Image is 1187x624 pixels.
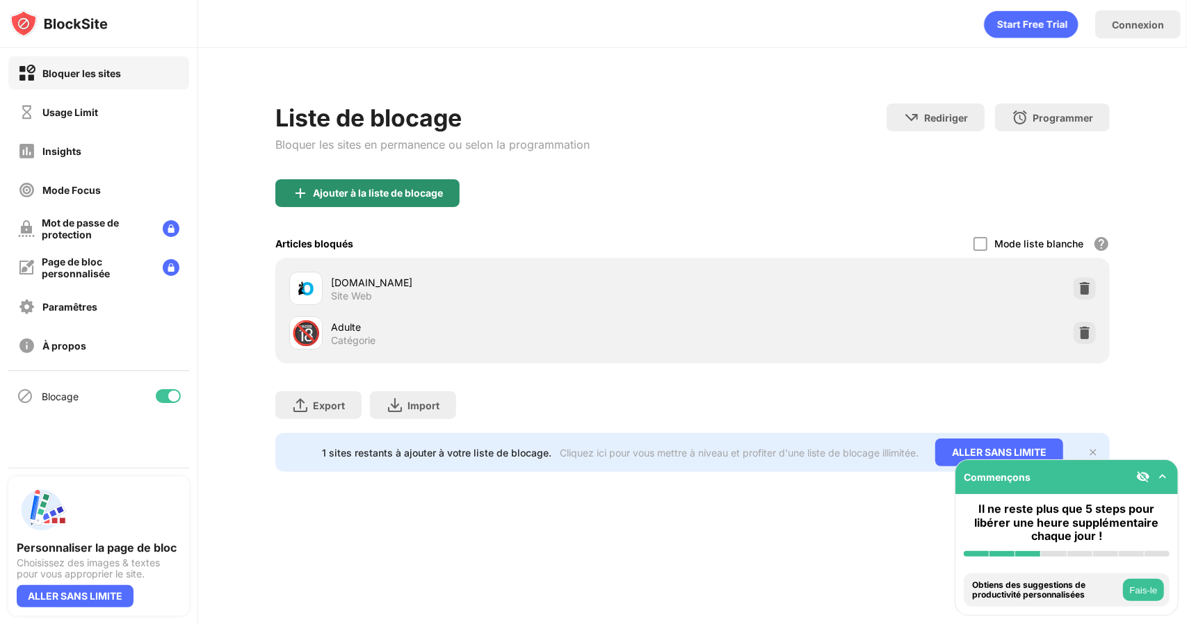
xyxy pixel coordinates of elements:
div: Catégorie [331,334,376,347]
img: password-protection-off.svg [18,220,35,237]
div: Personnaliser la page de bloc [17,541,181,555]
img: settings-off.svg [18,298,35,315]
div: Commençons [964,471,1031,483]
div: 1 sites restants à ajouter à votre liste de blocage. [322,447,551,459]
div: Mot de passe de protection [42,217,152,240]
div: Rediriger [924,112,968,124]
img: insights-off.svg [18,142,35,160]
img: lock-menu.svg [163,220,179,237]
div: Page de bloc personnalisée [42,256,152,279]
div: À propos [42,340,86,352]
img: x-button.svg [1088,447,1099,458]
img: focus-off.svg [18,181,35,199]
img: about-off.svg [18,337,35,354]
div: Connexion [1112,19,1164,31]
div: Il ne reste plus que 5 steps pour libérer une heure supplémentaire chaque jour ! [964,502,1170,543]
div: Choisissez des images & textes pour vous approprier le site. [17,557,181,580]
img: lock-menu.svg [163,259,179,276]
div: Bloquer les sites [42,67,121,79]
div: 🔞 [291,319,321,347]
div: Usage Limit [42,106,98,118]
div: Articles bloqués [275,238,353,249]
img: blocking-icon.svg [17,388,33,404]
img: block-on.svg [18,65,35,82]
button: Fais-le [1123,579,1164,601]
img: push-custom-page.svg [17,485,67,535]
div: Blocage [42,391,79,402]
img: time-usage-off.svg [18,104,35,121]
div: Insights [42,145,81,157]
img: eye-not-visible.svg [1136,470,1150,484]
div: Site Web [331,290,372,302]
div: animation [984,10,1079,38]
div: ALLER SANS LIMITE [935,438,1063,466]
div: Obtiens des suggestions de productivité personnalisées [972,580,1120,600]
div: Programmer [1033,112,1093,124]
img: logo-blocksite.svg [10,10,108,38]
div: Bloquer les sites en permanence ou selon la programmation [275,138,590,151]
div: Adulte [331,320,693,334]
div: Mode Focus [42,184,101,196]
div: Import [407,400,439,411]
div: Paramêtres [42,301,97,313]
img: favicons [298,280,314,297]
div: Export [313,400,345,411]
img: customize-block-page-off.svg [18,259,35,276]
div: Ajouter à la liste de blocage [313,188,443,199]
div: ALLER SANS LIMITE [17,585,134,607]
div: [DOMAIN_NAME] [331,275,693,290]
div: Liste de blocage [275,104,590,132]
div: Mode liste blanche [994,238,1083,249]
div: Cliquez ici pour vous mettre à niveau et profiter d'une liste de blocage illimitée. [560,447,919,459]
img: omni-setup-toggle.svg [1156,470,1170,484]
